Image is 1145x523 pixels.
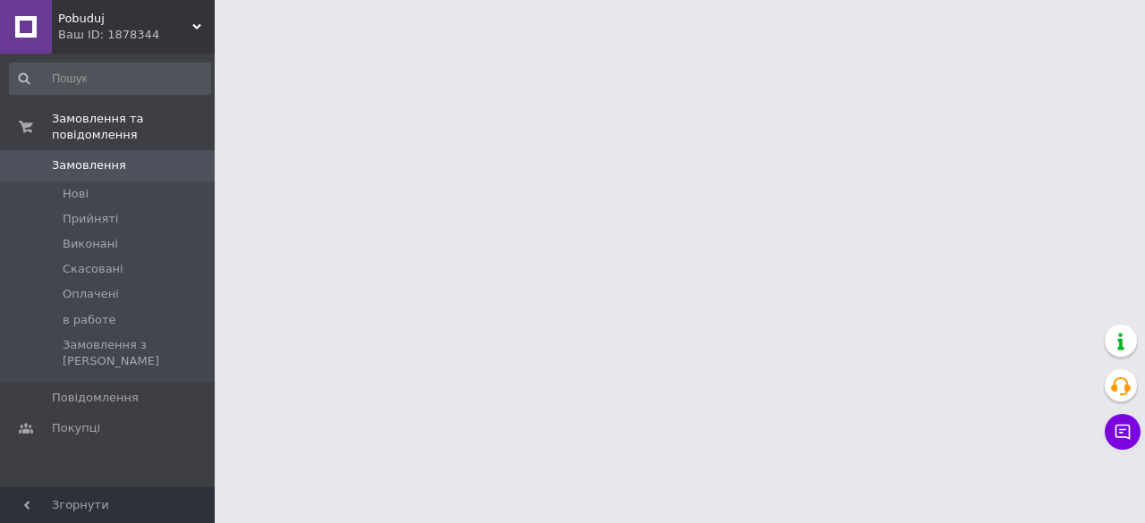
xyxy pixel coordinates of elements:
span: Pobuduj [58,11,192,27]
span: Скасовані [63,261,123,277]
button: Чат з покупцем [1105,414,1141,450]
span: Нові [63,186,89,202]
span: Оплачені [63,286,119,302]
span: Замовлення [52,157,126,173]
span: Покупці [52,420,100,436]
span: Замовлення з [PERSON_NAME] [63,337,209,369]
span: в работе [63,312,116,328]
span: Виконані [63,236,118,252]
input: Пошук [9,63,211,95]
span: Прийняті [63,211,118,227]
span: Повідомлення [52,390,139,406]
div: Ваш ID: 1878344 [58,27,215,43]
span: Замовлення та повідомлення [52,111,215,143]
